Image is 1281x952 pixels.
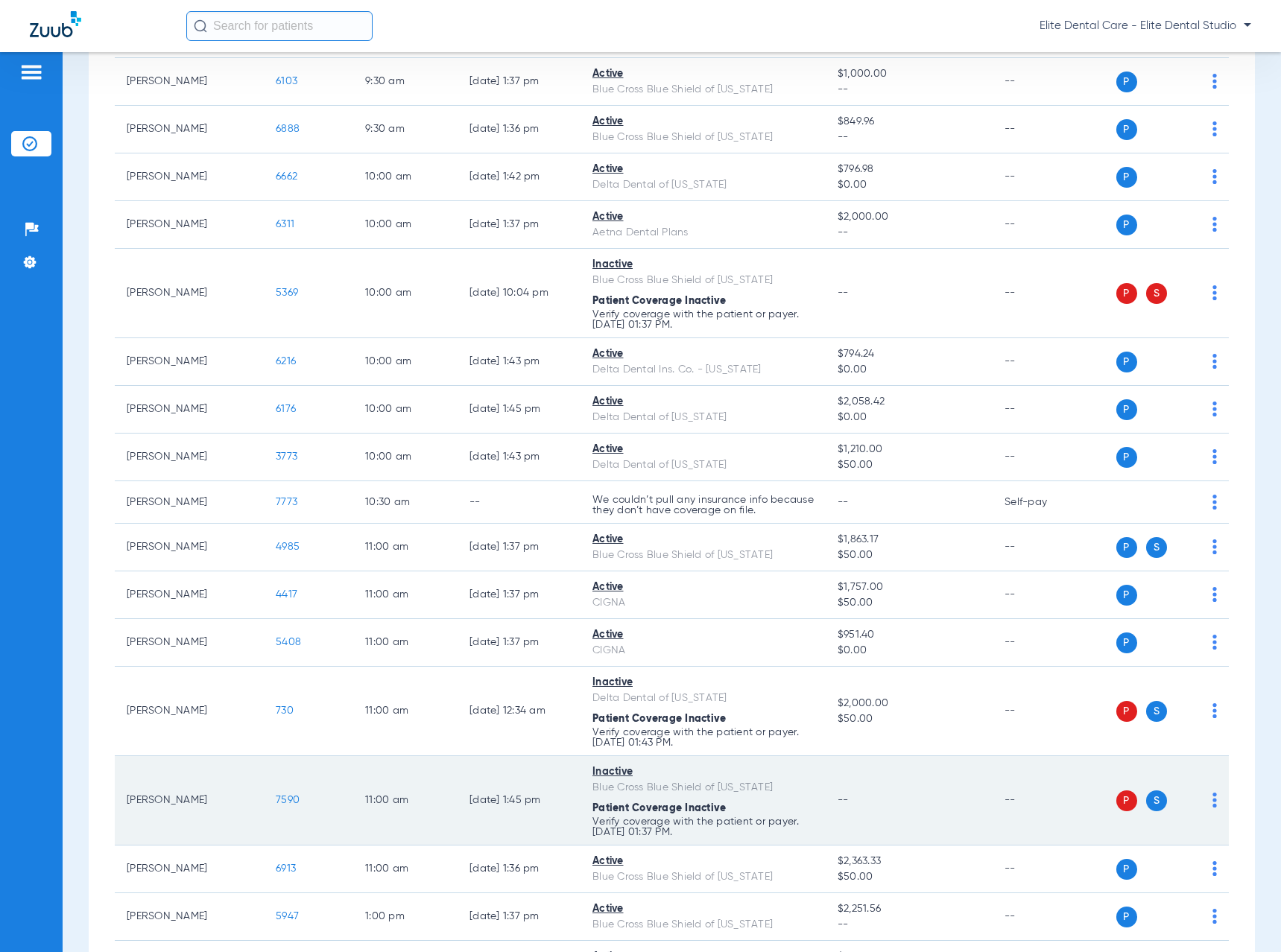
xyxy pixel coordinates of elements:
[115,619,264,667] td: [PERSON_NAME]
[1212,703,1217,718] img: group-dot-blue.svg
[1116,585,1137,606] span: P
[838,901,981,917] span: $2,251.56
[276,451,297,462] span: 3773
[276,219,294,229] span: 6311
[592,162,814,177] div: Active
[458,524,581,571] td: [DATE] 1:37 PM
[353,58,458,106] td: 9:30 AM
[194,19,207,33] img: Search Icon
[993,571,1093,619] td: --
[993,481,1093,524] td: Self-pay
[838,643,981,659] span: $0.00
[1116,167,1137,188] span: P
[838,177,981,193] span: $0.00
[592,394,814,410] div: Active
[458,481,581,524] td: --
[458,338,581,386] td: [DATE] 1:43 PM
[276,705,294,716] span: 730
[115,434,264,481] td: [PERSON_NAME]
[1212,402,1217,416] img: group-dot-blue.svg
[838,225,981,241] span: --
[1212,793,1217,807] img: group-dot-blue.svg
[1212,285,1217,300] img: group-dot-blue.svg
[838,346,981,362] span: $794.24
[592,66,814,82] div: Active
[592,410,814,425] div: Delta Dental of [US_STATE]
[353,153,458,201] td: 10:00 AM
[1212,449,1217,464] img: group-dot-blue.svg
[993,667,1093,756] td: --
[1116,72,1137,92] span: P
[115,338,264,386] td: [PERSON_NAME]
[838,410,981,425] span: $0.00
[838,548,981,563] span: $50.00
[276,795,300,805] span: 7590
[115,201,264,249] td: [PERSON_NAME]
[838,209,981,225] span: $2,000.00
[838,457,981,473] span: $50.00
[993,338,1093,386] td: --
[1116,632,1137,653] span: P
[1116,399,1137,420] span: P
[993,106,1093,153] td: --
[115,58,264,106] td: [PERSON_NAME]
[592,273,814,288] div: Blue Cross Blue Shield of [US_STATE]
[838,869,981,885] span: $50.00
[1212,217,1217,232] img: group-dot-blue.svg
[993,893,1093,941] td: --
[353,619,458,667] td: 11:00 AM
[1212,354,1217,369] img: group-dot-blue.svg
[19,63,43,81] img: hamburger-icon
[592,225,814,241] div: Aetna Dental Plans
[838,362,981,378] span: $0.00
[1146,790,1167,811] span: S
[838,394,981,410] span: $2,058.42
[838,795,849,805] span: --
[353,434,458,481] td: 10:00 AM
[353,338,458,386] td: 10:00 AM
[592,714,726,724] span: Patient Coverage Inactive
[1212,169,1217,184] img: group-dot-blue.svg
[592,309,814,330] p: Verify coverage with the patient or payer. [DATE] 01:37 PM.
[592,727,814,748] p: Verify coverage with the patient or payer. [DATE] 01:43 PM.
[276,171,297,182] span: 6662
[1116,907,1137,927] span: P
[115,845,264,893] td: [PERSON_NAME]
[838,497,849,507] span: --
[115,667,264,756] td: [PERSON_NAME]
[115,481,264,524] td: [PERSON_NAME]
[115,524,264,571] td: [PERSON_NAME]
[458,571,581,619] td: [DATE] 1:37 PM
[458,893,581,941] td: [DATE] 1:37 PM
[592,901,814,917] div: Active
[838,580,981,595] span: $1,757.00
[592,548,814,563] div: Blue Cross Blue Shield of [US_STATE]
[592,691,814,706] div: Delta Dental of [US_STATE]
[1212,121,1217,136] img: group-dot-blue.svg
[592,803,726,813] span: Patient Coverage Inactive
[592,643,814,659] div: CIGNA
[592,257,814,273] div: Inactive
[353,481,458,524] td: 10:30 AM
[353,524,458,571] td: 11:00 AM
[115,571,264,619] td: [PERSON_NAME]
[993,249,1093,338] td: --
[353,845,458,893] td: 11:00 AM
[1116,859,1137,880] span: P
[993,434,1093,481] td: --
[592,627,814,643] div: Active
[838,627,981,643] span: $951.40
[592,346,814,362] div: Active
[30,11,81,37] img: Zuub Logo
[592,114,814,130] div: Active
[458,153,581,201] td: [DATE] 1:42 PM
[592,764,814,780] div: Inactive
[458,201,581,249] td: [DATE] 1:37 PM
[1206,880,1281,952] iframe: Chat Widget
[592,816,814,837] p: Verify coverage with the patient or payer. [DATE] 01:37 PM.
[838,917,981,933] span: --
[993,201,1093,249] td: --
[592,854,814,869] div: Active
[353,571,458,619] td: 11:00 AM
